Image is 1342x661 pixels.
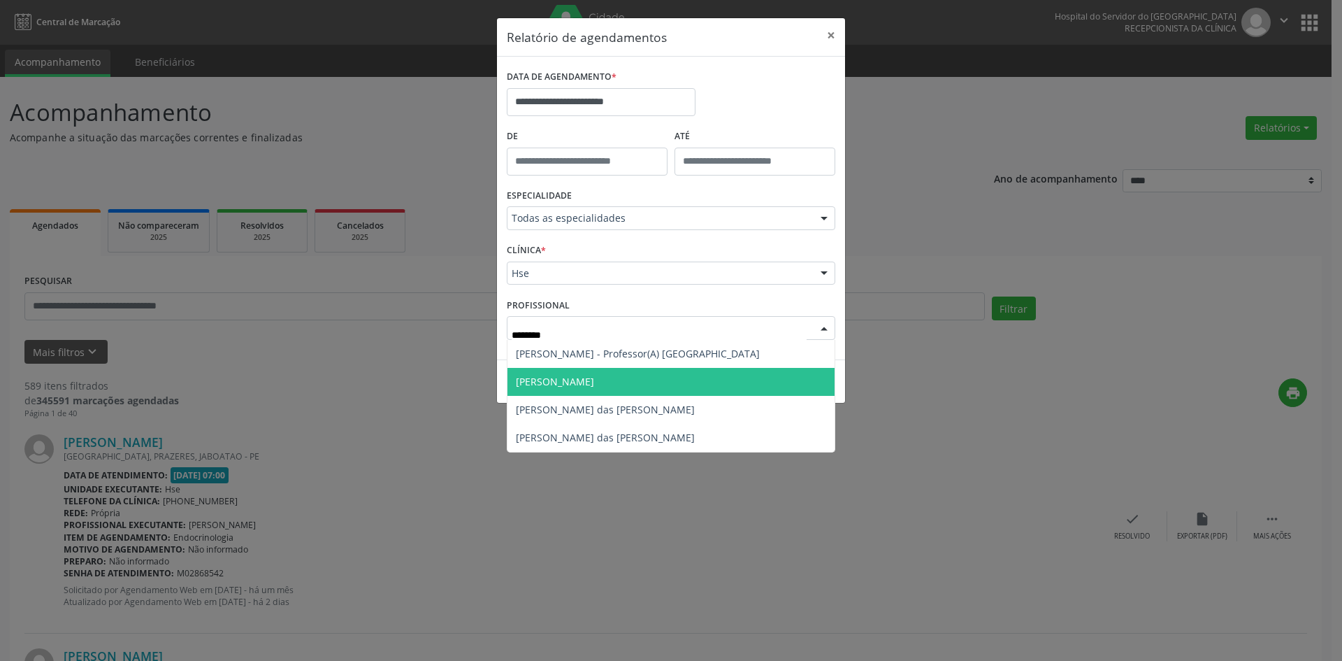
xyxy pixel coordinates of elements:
[674,126,835,148] label: ATÉ
[507,66,616,88] label: DATA DE AGENDAMENTO
[507,240,546,262] label: CLÍNICA
[516,431,695,444] span: [PERSON_NAME] das [PERSON_NAME]
[507,185,572,207] label: ESPECIALIDADE
[507,28,667,46] h5: Relatório de agendamentos
[516,403,695,416] span: [PERSON_NAME] das [PERSON_NAME]
[507,294,570,316] label: PROFISSIONAL
[516,347,760,360] span: [PERSON_NAME] - Professor(A) [GEOGRAPHIC_DATA]
[512,266,807,280] span: Hse
[516,375,594,388] span: [PERSON_NAME]
[817,18,845,52] button: Close
[512,211,807,225] span: Todas as especialidades
[507,126,668,148] label: De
